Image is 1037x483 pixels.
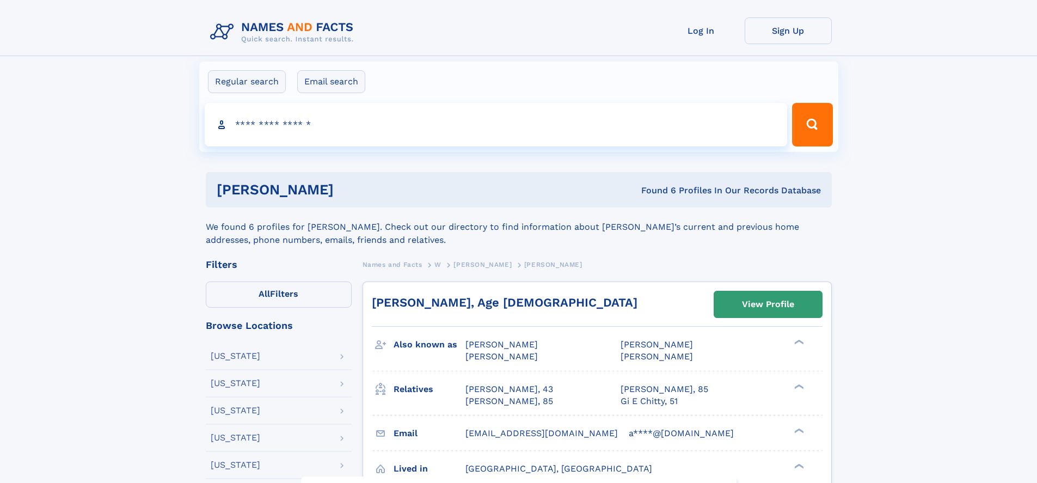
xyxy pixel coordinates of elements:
[465,463,652,474] span: [GEOGRAPHIC_DATA], [GEOGRAPHIC_DATA]
[791,383,805,390] div: ❯
[792,103,832,146] button: Search Button
[297,70,365,93] label: Email search
[453,261,512,268] span: [PERSON_NAME]
[621,339,693,350] span: [PERSON_NAME]
[465,428,618,438] span: [EMAIL_ADDRESS][DOMAIN_NAME]
[745,17,832,44] a: Sign Up
[621,351,693,362] span: [PERSON_NAME]
[791,339,805,346] div: ❯
[742,292,794,317] div: View Profile
[394,460,465,478] h3: Lived in
[524,261,582,268] span: [PERSON_NAME]
[363,258,422,271] a: Names and Facts
[465,351,538,362] span: [PERSON_NAME]
[453,258,512,271] a: [PERSON_NAME]
[206,207,832,247] div: We found 6 profiles for [PERSON_NAME]. Check out our directory to find information about [PERSON_...
[211,352,260,360] div: [US_STATE]
[208,70,286,93] label: Regular search
[211,406,260,415] div: [US_STATE]
[465,383,553,395] a: [PERSON_NAME], 43
[206,321,352,331] div: Browse Locations
[658,17,745,44] a: Log In
[714,291,822,317] a: View Profile
[434,261,441,268] span: W
[259,289,270,299] span: All
[791,462,805,469] div: ❯
[206,282,352,308] label: Filters
[434,258,441,271] a: W
[394,380,465,399] h3: Relatives
[465,395,553,407] a: [PERSON_NAME], 85
[465,339,538,350] span: [PERSON_NAME]
[206,17,363,47] img: Logo Names and Facts
[205,103,788,146] input: search input
[394,424,465,443] h3: Email
[621,395,678,407] a: Gi E Chitty, 51
[217,183,488,197] h1: [PERSON_NAME]
[211,433,260,442] div: [US_STATE]
[372,296,637,309] a: [PERSON_NAME], Age [DEMOGRAPHIC_DATA]
[487,185,821,197] div: Found 6 Profiles In Our Records Database
[791,427,805,434] div: ❯
[211,461,260,469] div: [US_STATE]
[394,335,465,354] h3: Also known as
[621,383,708,395] a: [PERSON_NAME], 85
[206,260,352,270] div: Filters
[211,379,260,388] div: [US_STATE]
